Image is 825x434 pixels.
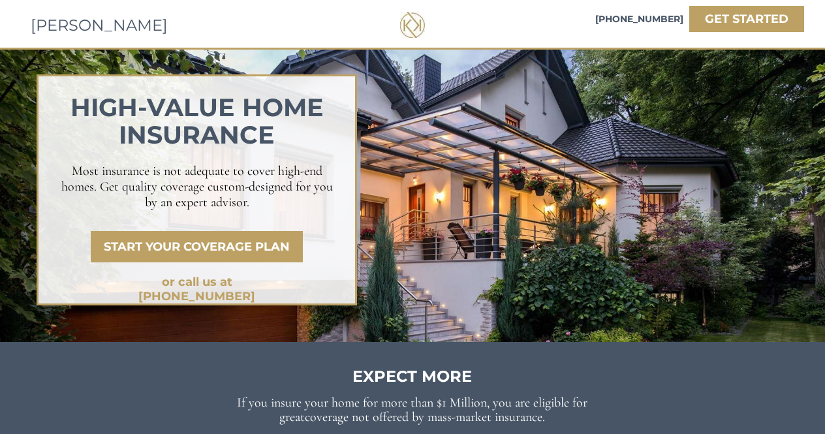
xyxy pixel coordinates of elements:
strong: START YOUR COVERAGE PLAN [104,240,290,254]
span: HIGH-VALUE home insurance [70,92,324,150]
span: If you insure your home for more than $1 Million, you are eligible for great [237,395,587,425]
strong: or call us at [PHONE_NUMBER] [138,275,255,303]
span: coverage not offered by mass-market insurance. [305,409,545,425]
span: EXPECT MORE [352,367,472,386]
span: Most insurance is not adequate to cover high-end homes. Get quality coverage custom-designed for ... [61,163,333,210]
strong: GET STARTED [705,12,788,26]
a: GET STARTED [689,6,804,32]
a: START YOUR COVERAGE PLAN [91,231,303,262]
span: [PERSON_NAME] [31,16,168,35]
a: or call us at [PHONE_NUMBER] [112,271,281,293]
span: [PHONE_NUMBER] [595,13,683,25]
